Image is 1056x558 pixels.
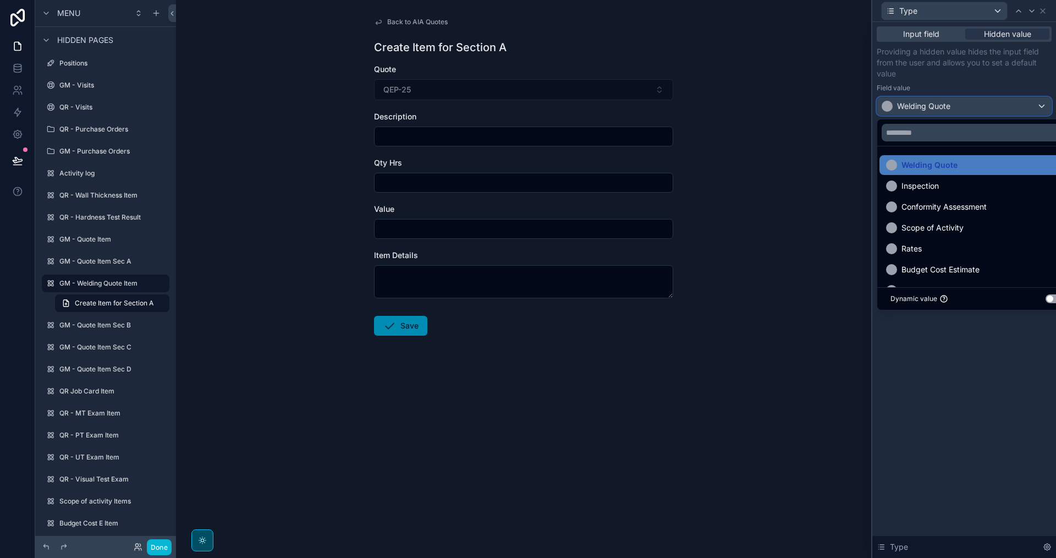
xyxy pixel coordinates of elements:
a: QR Job Card Item [42,382,169,400]
label: GM - Purchase Orders [59,147,167,156]
a: GM - Quote Item Sec D [42,360,169,378]
span: QR - Job Card [901,284,954,297]
button: Done [147,539,172,555]
label: GM - Quote Item Sec A [59,257,167,266]
label: Activity log [59,169,167,178]
a: QR - MT Exam Item [42,404,169,422]
span: Welding Quote [901,158,958,172]
label: QR - Purchase Orders [59,125,167,134]
a: GM - Visits [42,76,169,94]
span: Qty Hrs [374,158,402,167]
label: QR - Hardness Test Result [59,213,167,222]
button: Save [374,316,427,336]
span: Hidden pages [57,35,113,46]
a: Activity log [42,165,169,182]
a: GM - Quote Item Sec A [42,253,169,270]
a: QR - Hardness Test Result [42,209,169,226]
label: GM - Quote Item Sec C [59,343,167,352]
a: QR - Purchase Orders [42,121,169,138]
label: GM - Quote Item Sec D [59,365,167,374]
span: Menu [57,8,80,19]
span: Back to AIA Quotes [387,18,448,26]
label: GM - Visits [59,81,167,90]
span: Conformity Assessment [901,200,987,214]
a: Create Item for Section A [55,294,169,312]
span: Inspection [901,179,939,193]
span: Quote [374,64,396,74]
span: Scope of Activity [901,221,964,234]
label: Scope of activity Items [59,497,167,506]
a: Scope of activity Items [42,493,169,510]
h1: Create Item for Section A [374,40,507,55]
span: Description [374,112,416,121]
a: GM - Welding Quote Item [42,275,169,292]
a: Positions [42,54,169,72]
span: Value [374,204,394,214]
a: GM - Quote Item Sec C [42,338,169,356]
span: Create Item for Section A [75,299,153,308]
a: GM - Quote Item Sec B [42,316,169,334]
span: Dynamic value [890,294,937,303]
label: Budget Cost E Item [59,519,167,528]
label: QR - UT Exam Item [59,453,167,462]
label: QR Job Card Item [59,387,167,396]
a: QR - Visits [42,99,169,116]
a: QR - Visual Test Exam [42,471,169,488]
a: QR - PT Exam Item [42,426,169,444]
label: QR - PT Exam Item [59,431,167,440]
a: GM - Quote Item [42,231,169,248]
label: QR - Wall Thickness Item [59,191,167,200]
label: GM - Welding Quote Item [59,279,163,288]
a: QR - Wall Thickness Item [42,187,169,204]
span: Budget Cost Estimate [901,263,980,276]
label: QR - Visual Test Exam [59,475,167,484]
a: Back to AIA Quotes [374,18,448,26]
a: QR - UT Exam Item [42,448,169,466]
label: GM - Quote Item [59,235,167,244]
span: Rates [901,242,922,255]
a: Budget Cost E Item [42,515,169,532]
label: GM - Quote Item Sec B [59,321,167,330]
label: Positions [59,59,167,68]
label: QR - Visits [59,103,167,112]
a: GM - Purchase Orders [42,143,169,160]
span: Item Details [374,250,418,260]
label: QR - MT Exam Item [59,409,167,418]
